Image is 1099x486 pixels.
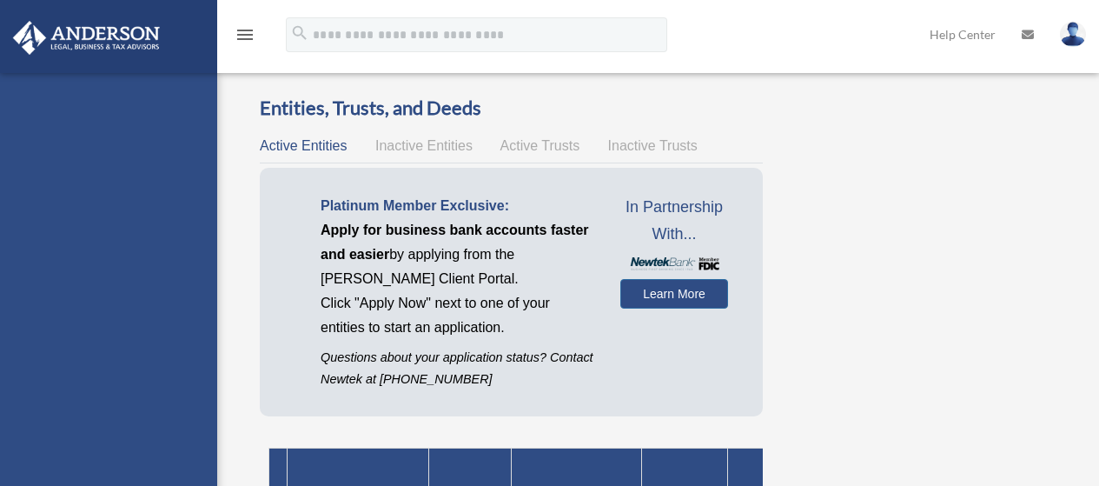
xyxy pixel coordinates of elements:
[321,223,589,262] span: Apply for business bank accounts faster and easier
[290,23,309,43] i: search
[629,257,718,270] img: NewtekBankLogoSM.png
[321,291,594,340] p: Click "Apply Now" next to one of your entities to start an application.
[8,21,165,55] img: Anderson Advisors Platinum Portal
[375,138,473,153] span: Inactive Entities
[321,347,594,390] p: Questions about your application status? Contact Newtek at [PHONE_NUMBER]
[620,194,727,249] span: In Partnership With...
[1060,22,1086,47] img: User Pic
[260,95,763,122] h3: Entities, Trusts, and Deeds
[500,138,580,153] span: Active Trusts
[620,279,727,309] a: Learn More
[608,138,698,153] span: Inactive Trusts
[321,218,594,291] p: by applying from the [PERSON_NAME] Client Portal.
[235,24,255,45] i: menu
[321,194,594,218] p: Platinum Member Exclusive:
[260,138,347,153] span: Active Entities
[235,30,255,45] a: menu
